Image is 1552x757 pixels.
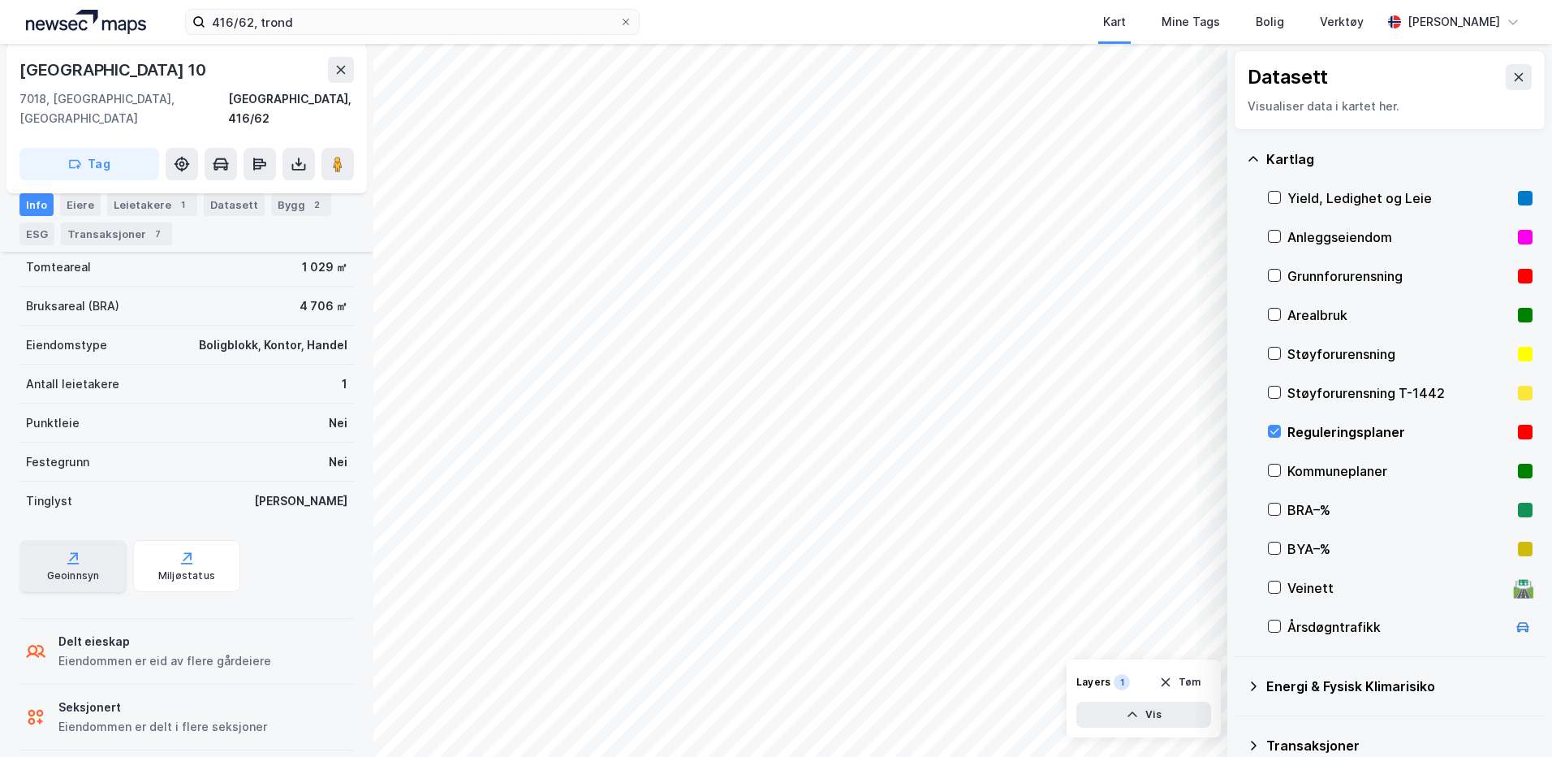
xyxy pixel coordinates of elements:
div: [GEOGRAPHIC_DATA], 416/62 [228,89,354,128]
div: Anleggseiendom [1287,227,1511,247]
div: 🛣️ [1512,577,1534,599]
div: [PERSON_NAME] [1408,12,1500,32]
div: 1 029 ㎡ [302,257,347,277]
div: Veinett [1287,578,1507,598]
iframe: Chat Widget [1471,679,1552,757]
button: Tag [19,148,159,180]
div: BYA–% [1287,539,1511,559]
div: Boligblokk, Kontor, Handel [199,335,347,355]
div: 7018, [GEOGRAPHIC_DATA], [GEOGRAPHIC_DATA] [19,89,228,128]
div: Kommuneplaner [1287,461,1511,481]
div: Bolig [1256,12,1284,32]
div: ESG [19,223,54,245]
div: Seksjonert [58,698,267,717]
div: Grunnforurensning [1287,266,1511,286]
div: [GEOGRAPHIC_DATA] 10 [19,57,209,83]
div: Leietakere [107,193,197,216]
div: Bruksareal (BRA) [26,296,119,316]
div: Tinglyst [26,491,72,511]
div: BRA–% [1287,500,1511,520]
input: Søk på adresse, matrikkel, gårdeiere, leietakere eller personer [205,10,619,34]
div: 2 [308,197,325,213]
div: Støyforurensning T-1442 [1287,383,1511,403]
div: Delt eieskap [58,632,271,651]
div: Årsdøgntrafikk [1287,617,1507,637]
button: Vis [1076,702,1211,728]
div: Mine Tags [1162,12,1220,32]
div: Transaksjoner [61,223,172,245]
button: Tøm [1149,669,1211,695]
div: Datasett [204,193,265,216]
div: Kontrollprogram for chat [1471,679,1552,757]
div: Kart [1103,12,1126,32]
div: Energi & Fysisk Klimarisiko [1266,677,1533,696]
div: Antall leietakere [26,374,119,394]
div: Info [19,193,54,216]
div: Eiendomstype [26,335,107,355]
div: Kartlag [1266,149,1533,169]
div: 4 706 ㎡ [300,296,347,316]
div: Nei [329,452,347,472]
div: Transaksjoner [1266,736,1533,755]
div: Eiere [60,193,101,216]
div: 1 [1114,674,1130,690]
div: Festegrunn [26,452,89,472]
div: Datasett [1248,64,1328,90]
div: 1 [342,374,347,394]
div: Tomteareal [26,257,91,277]
div: Punktleie [26,413,80,433]
div: Yield, Ledighet og Leie [1287,188,1511,208]
div: Eiendommen er eid av flere gårdeiere [58,651,271,671]
div: Layers [1076,676,1110,689]
div: Eiendommen er delt i flere seksjoner [58,717,267,737]
div: 1 [175,197,191,213]
img: logo.a4113a55bc3d86da70a041830d287a7e.svg [26,10,146,34]
div: Støyforurensning [1287,344,1511,364]
div: Arealbruk [1287,305,1511,325]
div: Bygg [271,193,331,216]
div: 7 [149,226,166,242]
div: Reguleringsplaner [1287,422,1511,442]
div: Verktøy [1320,12,1364,32]
div: Miljøstatus [158,569,215,582]
div: [PERSON_NAME] [254,491,347,511]
div: Nei [329,413,347,433]
div: Visualiser data i kartet her. [1248,97,1532,116]
div: Geoinnsyn [47,569,100,582]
